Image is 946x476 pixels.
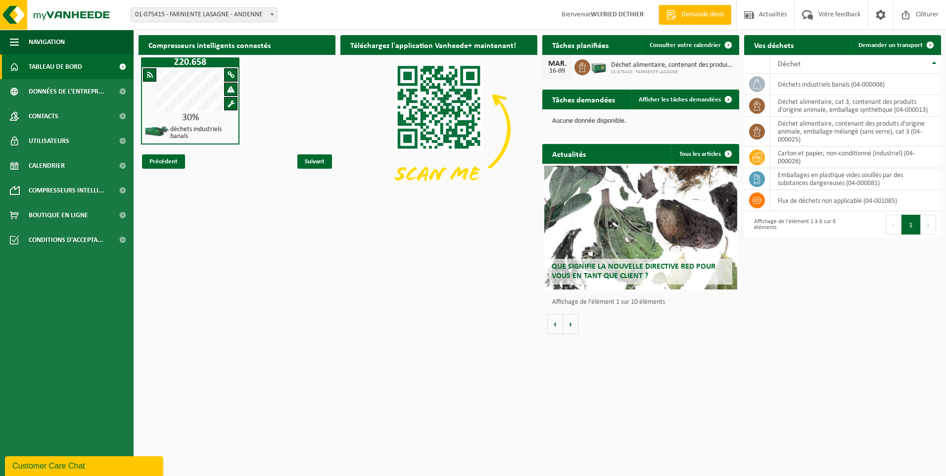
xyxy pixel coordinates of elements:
a: Que signifie la nouvelle directive RED pour vous en tant que client ? [544,166,737,289]
span: Suivant [297,154,332,169]
td: carton et papier, non-conditionné (industriel) (04-000026) [770,146,941,168]
span: Que signifie la nouvelle directive RED pour vous en tant que client ? [552,263,715,280]
p: Aucune donnée disponible. [552,118,729,125]
button: Volgende [563,314,578,334]
span: Compresseurs intelli... [29,178,104,203]
h2: Actualités [542,144,596,163]
a: Demander un transport [851,35,940,55]
a: Afficher les tâches demandées [631,90,738,109]
iframe: chat widget [5,454,165,476]
img: PB-LB-0680-HPE-GN-01 [590,58,607,75]
span: Données de l'entrepr... [29,79,104,104]
div: 16-09 [547,68,567,75]
td: flux de déchets non applicable (04-001085) [770,190,941,211]
td: déchet alimentaire, contenant des produits d'origine animale, emballage mélangé (sans verre), cat... [770,117,941,146]
span: Utilisateurs [29,129,69,153]
span: Boutique en ligne [29,203,88,228]
h2: Compresseurs intelligents connectés [139,35,335,54]
span: Déchet alimentaire, contenant des produits d'origine animale, emballage mélangé ... [611,61,734,69]
span: Demander un transport [858,42,923,48]
td: emballages en plastique vides souillés par des substances dangereuses (04-000081) [770,168,941,190]
span: 01-075415 - FARNIENTE LASAGNE - ANDENNE [131,7,278,22]
strong: WLFRIED DETHIER [591,11,644,18]
div: MAR. [547,60,567,68]
button: Vorige [547,314,563,334]
img: Download de VHEPlus App [340,55,537,203]
span: Navigation [29,30,65,54]
h1: Z20.658 [143,57,237,67]
td: déchet alimentaire, cat 3, contenant des produits d'origine animale, emballage synthétique (04-00... [770,95,941,117]
h2: Tâches planifiées [542,35,618,54]
span: Consulter votre calendrier [650,42,721,48]
span: Précédent [142,154,185,169]
div: 30% [142,113,238,123]
span: 01-075415 - FARNIENTE LASAGNE - ANDENNE [131,8,277,22]
button: Previous [886,215,901,235]
span: Demande devis [679,10,726,20]
a: Tous les articles [671,144,738,164]
h2: Vos déchets [744,35,804,54]
a: Demande devis [659,5,731,25]
h2: Tâches demandées [542,90,625,109]
p: Affichage de l'élément 1 sur 10 éléments [552,299,734,306]
span: Afficher les tâches demandées [639,96,721,103]
span: Calendrier [29,153,65,178]
a: Consulter votre calendrier [642,35,738,55]
span: Conditions d'accepta... [29,228,103,252]
button: Next [921,215,936,235]
span: 01-075415 - FARNIENTE LASAGNE [611,69,734,75]
span: Déchet [778,60,801,68]
span: Contacts [29,104,58,129]
img: HK-XZ-20-GN-03 [144,125,169,138]
h2: Téléchargez l'application Vanheede+ maintenant! [340,35,526,54]
h4: déchets industriels banals [170,126,235,140]
td: déchets industriels banals (04-000008) [770,74,941,95]
span: Tableau de bord [29,54,82,79]
button: 1 [901,215,921,235]
div: Affichage de l'élément 1 à 6 sur 6 éléments [749,214,838,236]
